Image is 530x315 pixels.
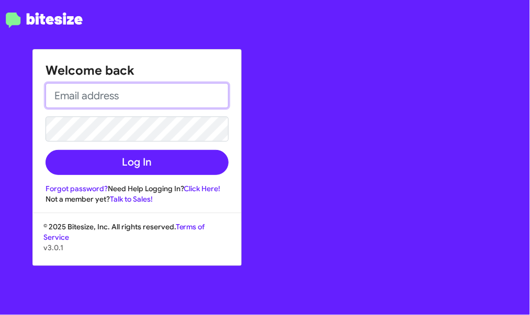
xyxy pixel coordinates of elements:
[33,221,241,265] div: © 2025 Bitesize, Inc. All rights reserved.
[46,184,108,193] a: Forgot password?
[46,183,229,194] div: Need Help Logging In?
[46,62,229,79] h1: Welcome back
[43,222,205,242] a: Terms of Service
[43,242,231,253] p: v3.0.1
[46,194,229,204] div: Not a member yet?
[184,184,221,193] a: Click Here!
[46,150,229,175] button: Log In
[110,194,153,204] a: Talk to Sales!
[46,83,229,108] input: Email address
